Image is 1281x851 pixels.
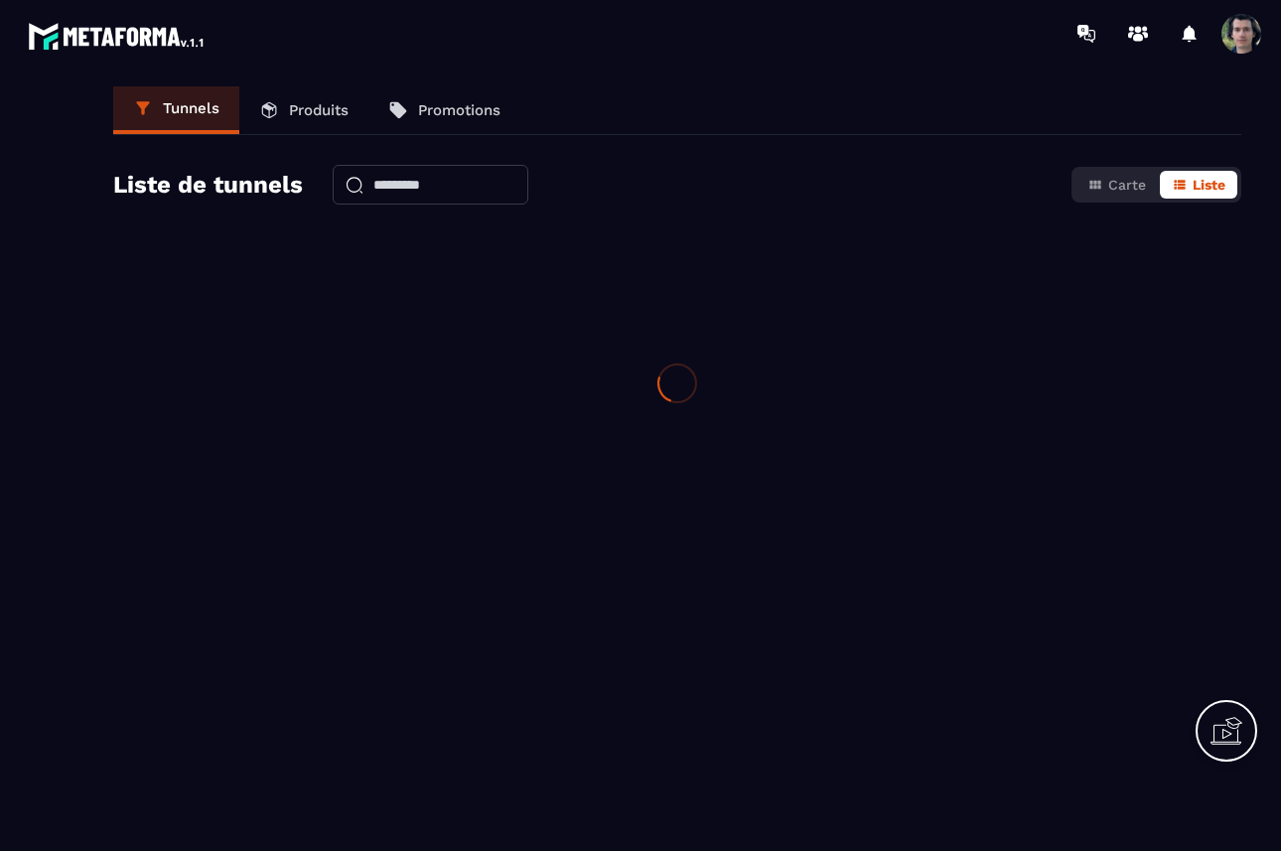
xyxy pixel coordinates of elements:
p: Produits [289,101,349,119]
span: Liste [1193,177,1225,193]
a: Produits [239,86,368,134]
button: Carte [1075,171,1158,199]
button: Liste [1160,171,1237,199]
p: Promotions [418,101,500,119]
p: Tunnels [163,99,219,117]
a: Tunnels [113,86,239,134]
h2: Liste de tunnels [113,165,303,205]
img: logo [28,18,207,54]
span: Carte [1108,177,1146,193]
a: Promotions [368,86,520,134]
